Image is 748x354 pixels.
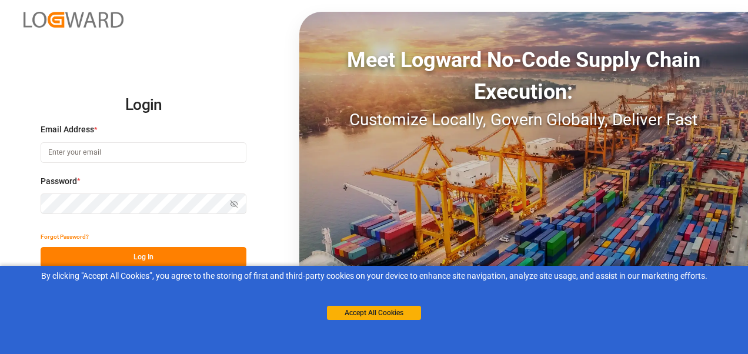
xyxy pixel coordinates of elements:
input: Enter your email [41,142,246,163]
button: Accept All Cookies [327,306,421,320]
h2: Login [41,86,246,124]
div: By clicking "Accept All Cookies”, you agree to the storing of first and third-party cookies on yo... [8,270,740,282]
span: Email Address [41,123,94,136]
img: Logward_new_orange.png [24,12,123,28]
div: Customize Locally, Govern Globally, Deliver Fast [299,108,748,132]
button: Forgot Password? [41,226,89,247]
span: Password [41,175,77,188]
div: Meet Logward No-Code Supply Chain Execution: [299,44,748,108]
button: Log In [41,247,246,268]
